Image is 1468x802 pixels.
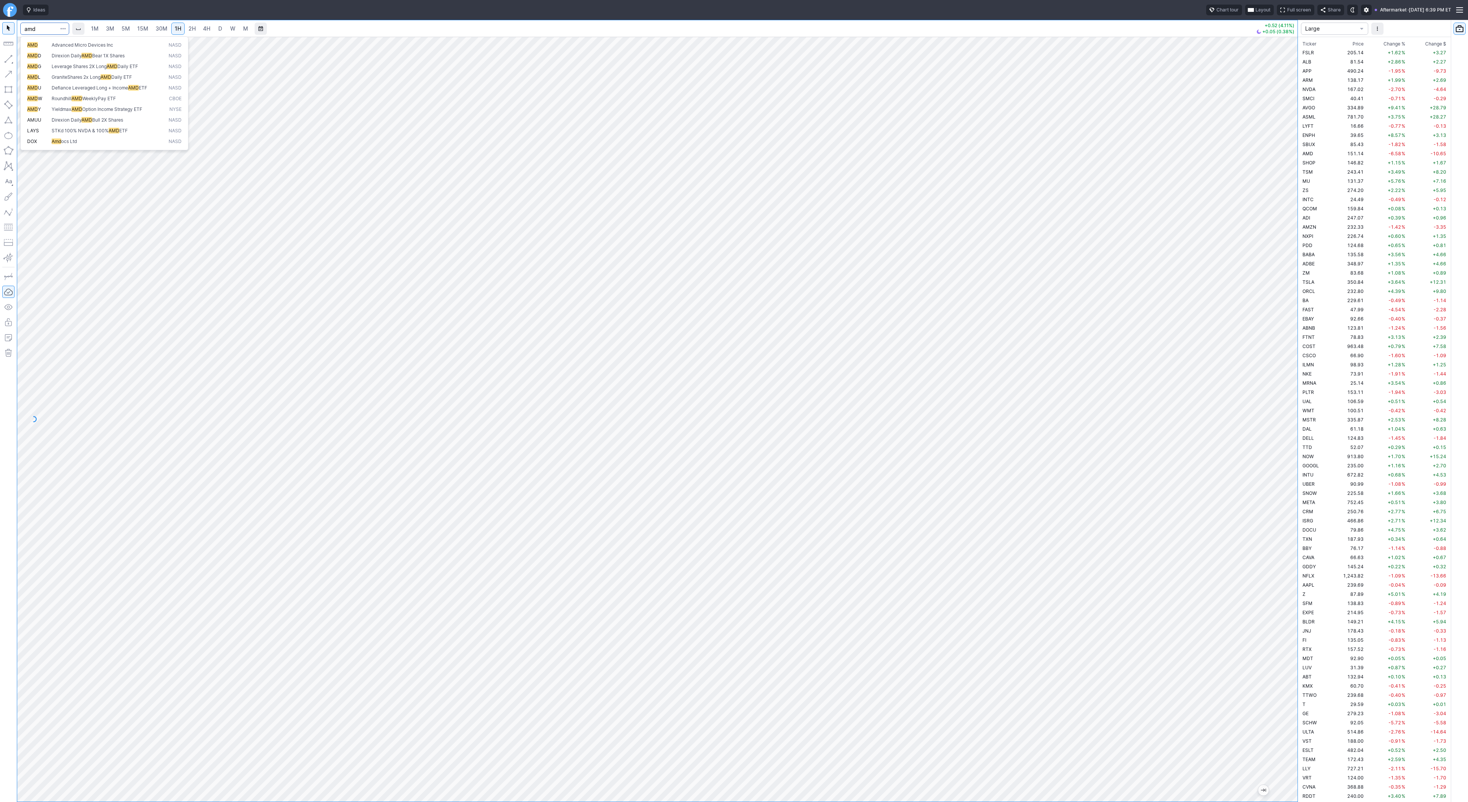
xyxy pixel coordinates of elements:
[1401,132,1405,138] span: %
[1287,6,1311,14] span: Full screen
[1302,96,1314,101] span: SMCI
[1401,252,1405,257] span: %
[2,332,15,344] button: Add note
[27,74,38,80] span: AMD
[1332,204,1365,213] td: 159.84
[2,175,15,187] button: Text
[1434,197,1446,202] span: -0.12
[1332,277,1365,286] td: 350.84
[1302,114,1315,120] span: ASML
[2,347,15,359] button: Remove all autosaved drawings
[169,53,182,59] span: NASD
[1433,261,1446,267] span: +4.66
[1332,66,1365,75] td: 490.24
[1388,261,1401,267] span: +1.35
[1302,160,1315,166] span: SHOP
[1388,86,1401,92] span: -2.70
[1434,316,1446,322] span: -0.37
[230,25,235,32] span: W
[1434,96,1446,101] span: -0.29
[92,117,123,123] span: Bull 2X Shares
[1302,224,1316,230] span: AMZN
[81,117,92,123] span: AMD
[1347,5,1358,15] button: Toggle dark mode
[1302,362,1314,368] span: ILMN
[101,74,111,80] span: AMD
[38,53,41,59] span: D
[1332,112,1365,121] td: 781.70
[27,128,39,133] span: LAYS
[1332,332,1365,342] td: 78.83
[1388,169,1401,175] span: +3.49
[2,145,15,157] button: Polygon
[1332,185,1365,195] td: 274.20
[1302,261,1315,267] span: ADBE
[82,96,116,101] span: WeeklyPay ETF
[1430,279,1446,285] span: +12.31
[1388,279,1401,285] span: +3.64
[1433,252,1446,257] span: +4.66
[2,236,15,249] button: Position
[1245,5,1274,15] button: Layout
[1332,360,1365,369] td: 98.93
[1434,224,1446,230] span: -3.35
[1388,68,1401,74] span: -1.95
[1332,130,1365,140] td: 39.65
[38,106,41,112] span: Y
[1302,77,1313,83] span: ARM
[200,23,214,35] a: 4H
[1401,77,1405,83] span: %
[1401,105,1405,111] span: %
[1388,334,1401,340] span: +3.13
[169,63,182,70] span: NASD
[2,221,15,233] button: Fibonacci retracements
[1433,77,1446,83] span: +2.69
[1302,334,1315,340] span: FTNT
[1433,50,1446,55] span: +3.27
[1302,123,1314,129] span: LYFT
[1433,132,1446,138] span: +3.13
[1434,298,1446,303] span: -1.14
[1388,114,1401,120] span: +3.75
[111,74,132,80] span: Daily ETF
[82,106,142,112] span: Option Income Strategy ETF
[1388,206,1401,211] span: +0.08
[1255,6,1270,14] span: Layout
[169,96,182,102] span: CBOE
[1361,5,1372,15] button: Settings
[1401,50,1405,55] span: %
[52,53,81,59] span: Direxion Daily
[1302,59,1311,65] span: ALB
[1332,195,1365,204] td: 24.49
[33,6,45,14] span: Ideas
[1302,68,1312,74] span: APP
[27,85,38,91] span: AMD
[1401,307,1405,312] span: %
[119,128,128,133] span: ETF
[38,74,41,80] span: L
[1401,334,1405,340] span: %
[1332,149,1365,158] td: 151.14
[1433,215,1446,221] span: +0.96
[52,138,61,144] span: Amd
[1332,351,1365,360] td: 66.90
[1409,6,1451,14] span: [DATE] 6:39 PM ET
[1433,178,1446,184] span: +7.16
[1332,121,1365,130] td: 16.66
[1302,169,1313,175] span: TSM
[1401,68,1405,74] span: %
[52,128,109,133] span: STKd 100% NVDA & 100%
[1401,197,1405,202] span: %
[1401,142,1405,147] span: %
[1302,50,1314,55] span: FSLR
[52,96,71,101] span: Roundhill
[27,106,38,112] span: AMD
[20,23,69,35] input: Search
[1433,59,1446,65] span: +2.27
[134,23,152,35] a: 15M
[107,63,117,69] span: AMD
[1388,325,1401,331] span: -1.24
[1401,261,1405,267] span: %
[52,106,71,112] span: Yieldmax
[1332,158,1365,167] td: 146.82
